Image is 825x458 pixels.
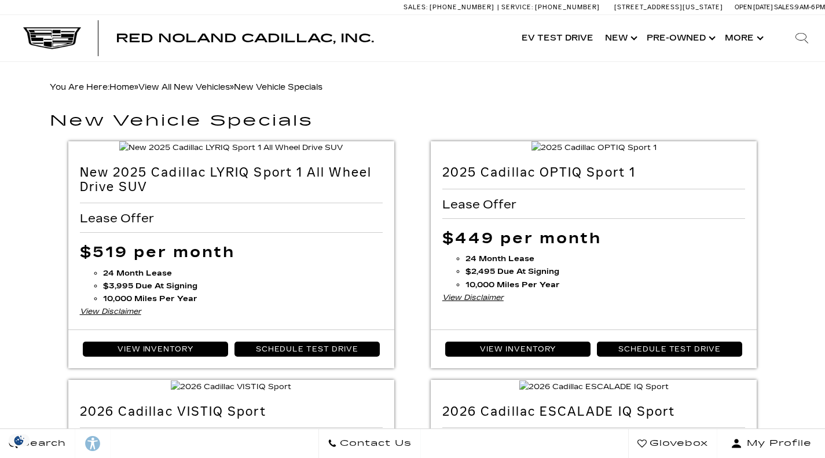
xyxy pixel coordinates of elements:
[717,429,825,458] button: Open user profile menu
[80,405,383,419] h2: 2026 Cadillac VISTIQ Sport
[6,434,32,446] img: Opt-Out Icon
[234,82,322,92] span: New Vehicle Specials
[234,342,380,357] a: Schedule Test Drive
[80,305,383,318] div: View Disclaimer
[103,281,197,291] strong: $3,995 Due At Signing
[442,229,602,247] span: $449 per month
[442,291,746,304] div: View Disclaimer
[138,82,230,92] a: View All New Vehicles
[337,435,412,452] span: Contact Us
[80,212,157,225] span: Lease Offer
[103,269,172,278] span: 24 Month Lease
[6,434,32,446] section: Click to Open Cookie Consent Modal
[501,3,533,11] span: Service:
[465,267,559,276] strong: $2,495 Due At Signing
[109,82,322,92] span: »
[735,3,773,11] span: Open [DATE]
[516,15,599,61] a: EV Test Drive
[442,198,519,211] span: Lease Offer
[116,31,374,45] span: Red Noland Cadillac, Inc.
[171,380,291,393] img: 2026 Cadillac VISTIQ Sport
[18,435,66,452] span: Search
[614,3,723,11] a: [STREET_ADDRESS][US_STATE]
[535,3,600,11] span: [PHONE_NUMBER]
[119,141,343,154] img: New 2025 Cadillac LYRIQ Sport 1 All Wheel Drive SUV
[80,166,383,194] h2: New 2025 Cadillac LYRIQ Sport 1 All Wheel Drive SUV
[50,79,775,96] div: Breadcrumbs
[50,113,775,130] h1: New Vehicle Specials
[80,243,236,261] span: $519 per month
[465,280,560,290] strong: 10,000 Miles Per Year
[83,342,228,357] a: View Inventory
[50,82,322,92] span: You Are Here:
[774,3,795,11] span: Sales:
[103,294,197,303] strong: 10,000 Miles Per Year
[116,32,374,44] a: Red Noland Cadillac, Inc.
[519,380,669,393] img: 2026 Cadillac ESCALADE IQ Sport
[719,15,767,61] button: More
[318,429,421,458] a: Contact Us
[430,3,494,11] span: [PHONE_NUMBER]
[465,254,534,263] span: 24 Month Lease
[795,3,825,11] span: 9 AM-6 PM
[647,435,708,452] span: Glovebox
[599,15,641,61] a: New
[404,3,428,11] span: Sales:
[109,82,134,92] a: Home
[404,4,497,10] a: Sales: [PHONE_NUMBER]
[442,405,746,419] h2: 2026 Cadillac ESCALADE IQ Sport
[497,4,603,10] a: Service: [PHONE_NUMBER]
[628,429,717,458] a: Glovebox
[23,27,81,49] img: Cadillac Dark Logo with Cadillac White Text
[742,435,812,452] span: My Profile
[445,342,591,357] a: View Inventory
[597,342,742,357] a: Schedule Test Drive
[442,166,746,179] h2: 2025 Cadillac OPTIQ Sport 1
[531,141,657,154] img: 2025 Cadillac OPTIQ Sport 1
[138,82,322,92] span: »
[641,15,719,61] a: Pre-Owned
